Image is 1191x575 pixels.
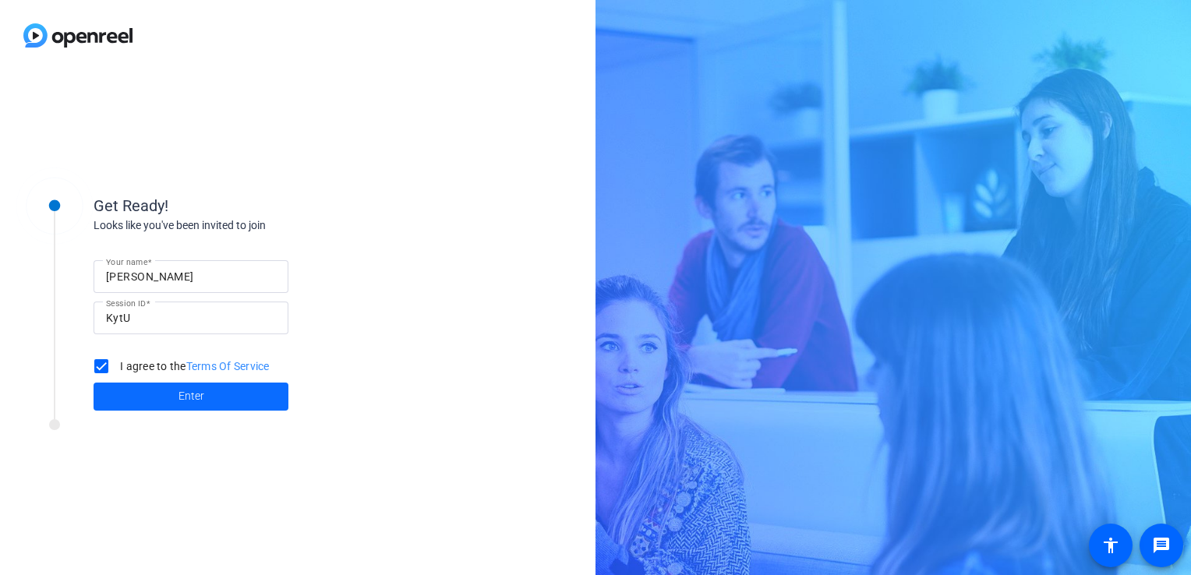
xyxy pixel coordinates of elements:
[106,298,146,308] mat-label: Session ID
[1101,536,1120,555] mat-icon: accessibility
[117,358,270,374] label: I agree to the
[94,194,405,217] div: Get Ready!
[94,217,405,234] div: Looks like you've been invited to join
[106,257,147,266] mat-label: Your name
[186,360,270,372] a: Terms Of Service
[1152,536,1171,555] mat-icon: message
[178,388,204,404] span: Enter
[94,383,288,411] button: Enter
